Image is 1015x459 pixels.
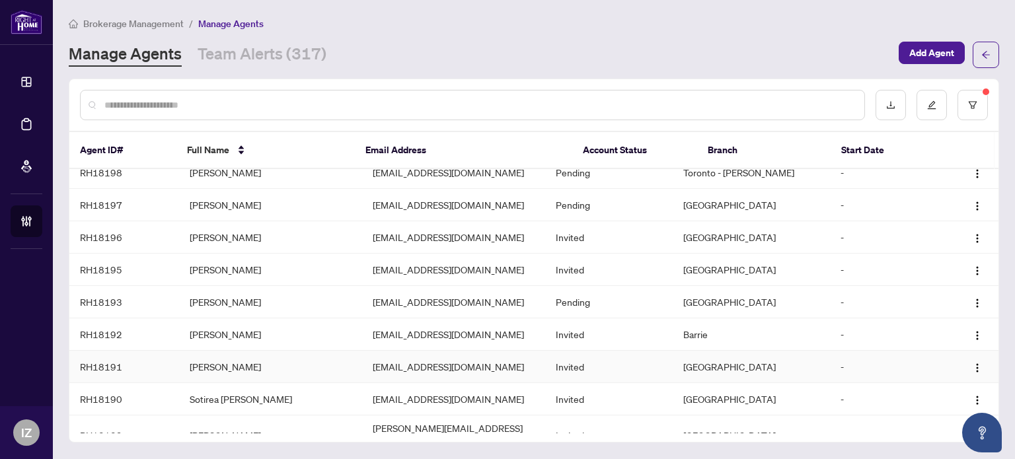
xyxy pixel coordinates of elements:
td: RH18189 [69,415,179,456]
img: Logo [972,201,983,211]
button: Logo [967,259,988,280]
td: [PERSON_NAME][EMAIL_ADDRESS][DOMAIN_NAME] [362,415,545,456]
img: Logo [972,363,983,373]
td: [EMAIL_ADDRESS][DOMAIN_NAME] [362,351,545,383]
img: Logo [972,330,983,341]
td: [EMAIL_ADDRESS][DOMAIN_NAME] [362,221,545,254]
td: RH18198 [69,157,179,189]
td: [PERSON_NAME] [179,189,362,221]
td: RH18190 [69,383,179,415]
td: [GEOGRAPHIC_DATA] [673,415,830,456]
th: Email Address [355,132,572,169]
li: / [189,16,193,31]
span: Full Name [187,143,229,157]
td: [PERSON_NAME] [179,318,362,351]
td: Pending [545,157,673,189]
span: download [886,100,895,110]
td: Sotirea [PERSON_NAME] [179,383,362,415]
td: RH18195 [69,254,179,286]
button: edit [917,90,947,120]
td: - [830,286,940,318]
td: - [830,157,940,189]
th: Start Date [831,132,938,169]
td: [PERSON_NAME] [179,351,362,383]
td: [EMAIL_ADDRESS][DOMAIN_NAME] [362,318,545,351]
td: - [830,415,940,456]
td: [GEOGRAPHIC_DATA] [673,221,830,254]
a: Team Alerts (317) [198,43,326,67]
img: Logo [972,298,983,308]
span: filter [968,100,977,110]
th: Account Status [572,132,697,169]
img: Logo [972,168,983,179]
td: RH18197 [69,189,179,221]
td: [GEOGRAPHIC_DATA] [673,383,830,415]
button: download [876,90,906,120]
td: Invited [545,415,673,456]
td: [PERSON_NAME] [179,221,362,254]
td: Invited [545,254,673,286]
td: Invited [545,318,673,351]
button: Logo [967,356,988,377]
td: - [830,221,940,254]
span: IZ [21,423,32,442]
img: Logo [972,265,983,276]
button: Open asap [962,413,1002,452]
button: Logo [967,324,988,345]
td: [GEOGRAPHIC_DATA] [673,189,830,221]
span: arrow-left [981,50,991,59]
td: [GEOGRAPHIC_DATA] [673,254,830,286]
td: Pending [545,286,673,318]
td: RH18193 [69,286,179,318]
td: RH18191 [69,351,179,383]
button: Logo [967,291,988,312]
td: - [830,189,940,221]
td: RH18192 [69,318,179,351]
th: Agent ID# [69,132,176,169]
td: Pending [545,189,673,221]
td: Barrie [673,318,830,351]
span: edit [927,100,936,110]
td: [GEOGRAPHIC_DATA] [673,286,830,318]
td: [EMAIL_ADDRESS][DOMAIN_NAME] [362,157,545,189]
td: [EMAIL_ADDRESS][DOMAIN_NAME] [362,189,545,221]
td: [PERSON_NAME] [179,286,362,318]
td: Invited [545,221,673,254]
td: [EMAIL_ADDRESS][DOMAIN_NAME] [362,286,545,318]
td: [PERSON_NAME] [179,157,362,189]
th: Branch [697,132,831,169]
button: Logo [967,388,988,409]
button: Logo [967,194,988,215]
a: Manage Agents [69,43,182,67]
td: [EMAIL_ADDRESS][DOMAIN_NAME] [362,254,545,286]
span: home [69,19,78,28]
td: [GEOGRAPHIC_DATA] [673,351,830,383]
td: Toronto - [PERSON_NAME] [673,157,830,189]
td: - [830,383,940,415]
button: filter [958,90,988,120]
img: Logo [972,395,983,406]
td: [PERSON_NAME] [179,254,362,286]
button: Logo [967,162,988,183]
span: Brokerage Management [83,18,184,30]
th: Full Name [176,132,355,169]
span: Add Agent [909,42,954,63]
img: Logo [972,233,983,244]
td: Invited [545,383,673,415]
td: - [830,351,940,383]
td: - [830,254,940,286]
button: Logo [967,227,988,248]
td: RH18196 [69,221,179,254]
td: Invited [545,351,673,383]
img: logo [11,10,42,34]
button: Add Agent [899,42,965,64]
span: Manage Agents [198,18,264,30]
td: - [830,318,940,351]
td: [EMAIL_ADDRESS][DOMAIN_NAME] [362,383,545,415]
td: [PERSON_NAME] [179,415,362,456]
